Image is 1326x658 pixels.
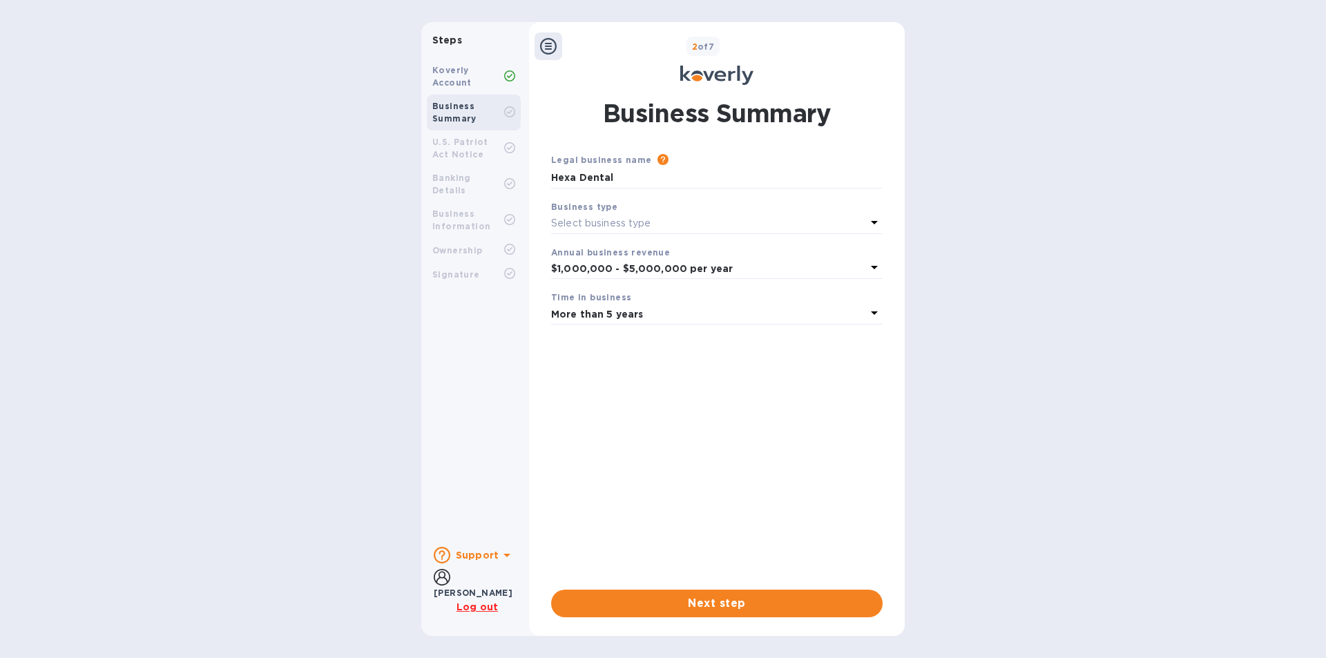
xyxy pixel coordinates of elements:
b: Business Summary [432,101,477,124]
b: Signature [432,269,480,280]
span: 2 [692,41,698,52]
b: Business type [551,202,617,212]
b: [PERSON_NAME] [434,588,512,598]
b: Banking Details [432,173,471,195]
button: Next step [551,590,883,617]
input: Enter legal business name [551,168,883,188]
p: Select business type [551,216,651,231]
b: of 7 [692,41,715,52]
u: Log out [457,601,498,612]
b: $1,000,000 - $5,000,000 per year [551,263,733,274]
b: Annual business revenue [551,247,670,258]
b: More than 5 years [551,309,643,320]
b: Koverly Account [432,65,472,88]
span: Next step [562,595,872,612]
h1: Business Summary [603,96,831,130]
b: Support [456,550,499,561]
b: Time in business [551,292,631,302]
b: U.S. Patriot Act Notice [432,137,488,159]
b: Steps [432,35,462,46]
b: Business Information [432,209,490,231]
b: Legal business name [551,155,652,165]
b: Ownership [432,245,483,255]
